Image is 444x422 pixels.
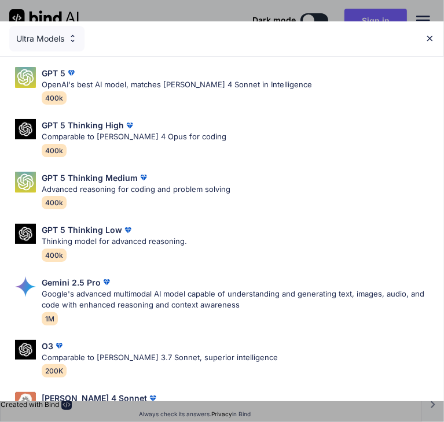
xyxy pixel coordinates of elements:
[9,26,85,51] div: Ultra Models
[15,119,36,139] img: Pick Models
[42,91,67,105] span: 400k
[15,340,36,360] img: Pick Models
[15,224,36,244] img: Pick Models
[42,276,101,288] p: Gemini 2.5 Pro
[138,172,149,183] img: premium
[425,34,435,43] img: close
[42,131,226,143] p: Comparable to [PERSON_NAME] 4 Opus for coding
[42,67,65,79] p: GPT 5
[42,288,435,311] p: Google's advanced multimodal AI model capable of understanding and generating text, images, audio...
[101,276,112,288] img: premium
[42,224,122,236] p: GPT 5 Thinking Low
[15,172,36,193] img: Pick Models
[42,364,67,377] span: 200K
[42,236,187,247] p: Thinking model for advanced reasoning.
[42,196,67,209] span: 400k
[65,67,77,79] img: premium
[42,172,138,184] p: GPT 5 Thinking Medium
[122,224,134,236] img: premium
[42,79,312,91] p: OpenAI's best AI model, matches [PERSON_NAME] 4 Sonnet in Intelligence
[68,34,78,43] img: Pick Models
[42,340,53,352] p: O3
[53,340,65,351] img: premium
[42,184,230,195] p: Advanced reasoning for coding and problem solving
[42,352,278,364] p: Comparable to [PERSON_NAME] 3.7 Sonnet, superior intelligence
[42,119,124,131] p: GPT 5 Thinking High
[15,67,36,88] img: Pick Models
[147,393,159,404] img: premium
[124,120,135,131] img: premium
[42,312,58,325] span: 1M
[15,276,36,297] img: Pick Models
[42,144,67,157] span: 400k
[42,392,147,404] p: [PERSON_NAME] 4 Sonnet
[15,392,36,413] img: Pick Models
[42,249,67,262] span: 400k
